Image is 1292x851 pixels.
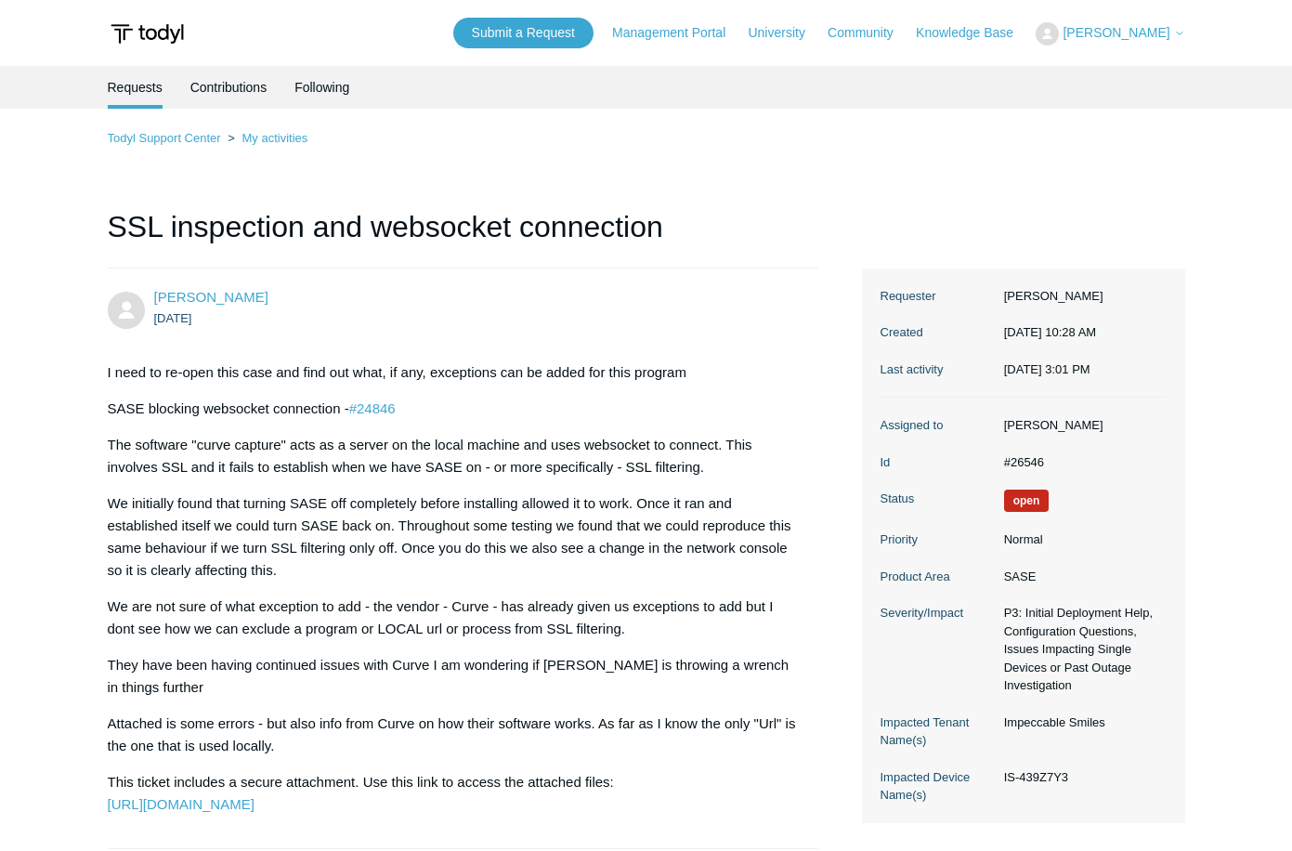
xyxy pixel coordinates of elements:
[294,66,349,109] a: Following
[748,23,823,43] a: University
[881,323,995,342] dt: Created
[108,434,801,478] p: The software "curve capture" acts as a server on the local machine and uses websocket to connect....
[1004,362,1090,376] time: 09/09/2025, 15:01
[995,568,1167,586] dd: SASE
[1036,22,1184,46] button: [PERSON_NAME]
[108,131,221,145] a: Todyl Support Center
[995,604,1167,695] dd: P3: Initial Deployment Help, Configuration Questions, Issues Impacting Single Devices or Past Out...
[190,66,268,109] a: Contributions
[995,714,1167,732] dd: Impeccable Smiles
[241,131,307,145] a: My activities
[881,360,995,379] dt: Last activity
[881,490,995,508] dt: Status
[108,713,801,757] p: Attached is some errors - but also info from Curve on how their software works. As far as I know ...
[108,204,819,268] h1: SSL inspection and websocket connection
[995,287,1167,306] dd: [PERSON_NAME]
[995,453,1167,472] dd: #26546
[108,66,163,109] li: Requests
[349,400,396,416] a: #24846
[1004,490,1050,512] span: We are working on a response for you
[881,453,995,472] dt: Id
[828,23,912,43] a: Community
[612,23,744,43] a: Management Portal
[995,416,1167,435] dd: [PERSON_NAME]
[154,311,192,325] time: 07/21/2025, 10:28
[1004,325,1096,339] time: 07/21/2025, 10:28
[108,17,187,51] img: Todyl Support Center Help Center home page
[881,604,995,622] dt: Severity/Impact
[108,398,801,420] p: SASE blocking websocket connection -
[154,289,268,305] span: Jacob Buff
[453,18,594,48] a: Submit a Request
[154,289,268,305] a: [PERSON_NAME]
[108,131,225,145] li: Todyl Support Center
[224,131,307,145] li: My activities
[108,361,801,384] p: I need to re-open this case and find out what, if any, exceptions can be added for this program
[881,530,995,549] dt: Priority
[108,492,801,582] p: We initially found that turning SASE off completely before installing allowed it to work. Once it...
[108,771,801,816] p: This ticket includes a secure attachment. Use this link to access the attached files:
[881,768,995,805] dt: Impacted Device Name(s)
[995,530,1167,549] dd: Normal
[1063,25,1169,40] span: [PERSON_NAME]
[881,714,995,750] dt: Impacted Tenant Name(s)
[881,416,995,435] dt: Assigned to
[995,768,1167,787] dd: IS-439Z7Y3
[108,796,254,812] a: [URL][DOMAIN_NAME]
[108,596,801,640] p: We are not sure of what exception to add - the vendor - Curve - has already given us exceptions t...
[108,654,801,699] p: They have been having continued issues with Curve I am wondering if [PERSON_NAME] is throwing a w...
[881,568,995,586] dt: Product Area
[881,287,995,306] dt: Requester
[916,23,1032,43] a: Knowledge Base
